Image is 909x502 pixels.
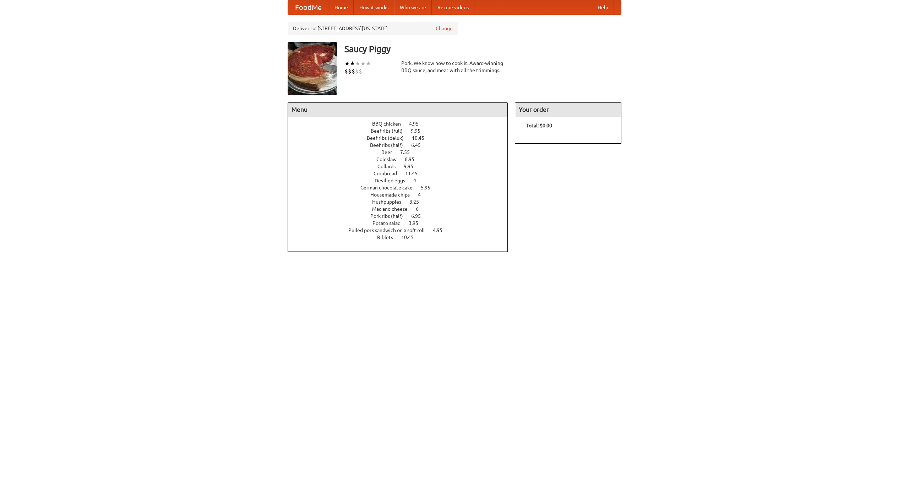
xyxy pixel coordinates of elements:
li: $ [359,67,362,75]
span: Beef ribs (half) [370,142,410,148]
span: 9.95 [411,128,428,134]
span: Riblets [377,235,400,240]
li: $ [344,67,348,75]
span: 3.25 [409,199,426,205]
li: $ [355,67,359,75]
img: angular.jpg [288,42,337,95]
span: 4.95 [409,121,426,127]
li: ★ [350,60,355,67]
span: Potato salad [372,220,408,226]
span: Beef ribs (full) [371,128,410,134]
a: How it works [354,0,394,15]
span: 4.95 [433,227,450,233]
a: Riblets 10.45 [377,235,427,240]
a: FoodMe [288,0,329,15]
span: 6 [416,206,426,212]
a: Devilled eggs 4 [375,178,429,183]
a: Beef ribs (delux) 10.45 [367,135,437,141]
span: 9.95 [404,164,420,169]
span: Beef ribs (delux) [367,135,411,141]
span: Beer [381,149,399,155]
span: Pork ribs (half) [370,213,410,219]
h4: Menu [288,103,507,117]
li: ★ [355,60,360,67]
span: 11.45 [405,171,425,176]
a: Beef ribs (full) 9.95 [371,128,434,134]
span: BBQ chicken [372,121,408,127]
span: Devilled eggs [375,178,412,183]
li: $ [352,67,355,75]
span: Hushpuppies [372,199,408,205]
span: 10.45 [401,235,421,240]
span: 7.55 [400,149,417,155]
span: Housemade chips [370,192,417,198]
a: Housemade chips 4 [370,192,434,198]
span: Cornbread [374,171,404,176]
span: 6.95 [411,213,428,219]
span: 4 [418,192,428,198]
a: Help [592,0,614,15]
span: 3.95 [409,220,425,226]
span: 5.95 [421,185,437,191]
span: Collards [377,164,403,169]
a: Who we are [394,0,432,15]
h4: Your order [515,103,621,117]
li: $ [348,67,352,75]
a: Potato salad 3.95 [372,220,431,226]
a: Collards 9.95 [377,164,426,169]
a: Coleslaw 8.95 [376,156,428,162]
a: Change [436,25,453,32]
a: Pulled pork sandwich on a soft roll 4.95 [348,227,456,233]
span: 8.95 [405,156,421,162]
span: Pulled pork sandwich on a soft roll [348,227,432,233]
div: Deliver to: [STREET_ADDRESS][US_STATE] [288,22,458,35]
span: 4 [413,178,423,183]
b: Total: $0.00 [526,123,552,128]
span: German chocolate cake [360,185,420,191]
li: ★ [344,60,350,67]
span: Coleslaw [376,156,404,162]
span: Mac and cheese [372,206,415,212]
a: Cornbread 11.45 [374,171,431,176]
a: Hushpuppies 3.25 [372,199,432,205]
li: ★ [366,60,371,67]
a: Mac and cheese 6 [372,206,432,212]
a: Home [329,0,354,15]
span: 6.45 [411,142,428,148]
a: Beef ribs (half) 6.45 [370,142,434,148]
h3: Saucy Piggy [344,42,621,56]
a: Pork ribs (half) 6.95 [370,213,434,219]
a: Recipe videos [432,0,474,15]
a: German chocolate cake 5.95 [360,185,443,191]
a: BBQ chicken 4.95 [372,121,432,127]
span: 10.45 [412,135,431,141]
a: Beer 7.55 [381,149,423,155]
li: ★ [360,60,366,67]
div: Pork. We know how to cook it. Award-winning BBQ sauce, and meat with all the trimmings. [401,60,508,74]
